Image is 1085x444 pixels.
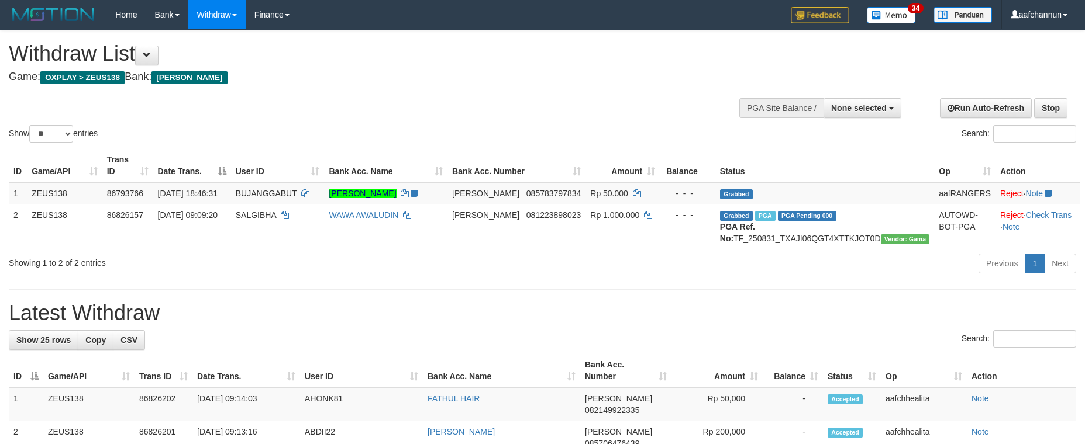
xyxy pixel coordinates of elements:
[113,330,145,350] a: CSV
[1000,210,1024,220] a: Reject
[1026,210,1072,220] a: Check Trans
[40,71,125,84] span: OXPLAY > ZEUS138
[452,189,519,198] span: [PERSON_NAME]
[585,427,652,436] span: [PERSON_NAME]
[791,7,849,23] img: Feedback.jpg
[9,182,27,204] td: 1
[585,405,639,415] span: Copy 082149922335 to clipboard
[428,427,495,436] a: [PERSON_NAME]
[934,7,992,23] img: panduan.png
[962,330,1076,348] label: Search:
[962,125,1076,143] label: Search:
[996,204,1080,249] td: · ·
[867,7,916,23] img: Button%20Memo.svg
[831,103,887,113] span: None selected
[236,210,276,220] span: SALGIBHA
[447,149,585,182] th: Bank Acc. Number: activate to sort column ascending
[102,149,153,182] th: Trans ID: activate to sort column ascending
[715,149,934,182] th: Status
[135,354,192,387] th: Trans ID: activate to sort column ascending
[585,394,652,403] span: [PERSON_NAME]
[16,335,71,345] span: Show 25 rows
[720,222,755,243] b: PGA Ref. No:
[329,189,396,198] a: [PERSON_NAME]
[9,42,712,65] h1: Withdraw List
[1000,189,1024,198] a: Reject
[1034,98,1067,118] a: Stop
[972,427,989,436] a: Note
[996,182,1080,204] td: ·
[107,189,143,198] span: 86793766
[85,335,106,345] span: Copy
[720,211,753,221] span: Grabbed
[671,387,763,421] td: Rp 50,000
[43,387,135,421] td: ZEUS138
[881,234,930,244] span: Vendor URL: https://trx31.1velocity.biz
[9,204,27,249] td: 2
[231,149,325,182] th: User ID: activate to sort column ascending
[192,354,300,387] th: Date Trans.: activate to sort column ascending
[763,354,823,387] th: Balance: activate to sort column ascending
[828,394,863,404] span: Accepted
[300,387,423,421] td: AHONK81
[9,330,78,350] a: Show 25 rows
[824,98,901,118] button: None selected
[9,71,712,83] h4: Game: Bank:
[27,204,102,249] td: ZEUS138
[934,182,996,204] td: aafRANGERS
[9,252,443,269] div: Showing 1 to 2 of 2 entries
[452,210,519,220] span: [PERSON_NAME]
[590,189,628,198] span: Rp 50.000
[428,394,480,403] a: FATHUL HAIR
[934,204,996,249] td: AUTOWD-BOT-PGA
[526,189,581,198] span: Copy 085783797834 to clipboard
[151,71,227,84] span: [PERSON_NAME]
[9,387,43,421] td: 1
[324,149,447,182] th: Bank Acc. Name: activate to sort column ascending
[660,149,715,182] th: Balance
[27,149,102,182] th: Game/API: activate to sort column ascending
[908,3,924,13] span: 34
[153,149,231,182] th: Date Trans.: activate to sort column descending
[763,387,823,421] td: -
[329,210,398,220] a: WAWA AWALUDIN
[43,354,135,387] th: Game/API: activate to sort column ascending
[720,189,753,199] span: Grabbed
[671,354,763,387] th: Amount: activate to sort column ascending
[9,149,27,182] th: ID
[236,189,297,198] span: BUJANGGABUT
[135,387,192,421] td: 86826202
[9,354,43,387] th: ID: activate to sort column descending
[1044,254,1076,273] a: Next
[739,98,824,118] div: PGA Site Balance /
[192,387,300,421] td: [DATE] 09:14:03
[580,354,671,387] th: Bank Acc. Number: activate to sort column ascending
[158,189,218,198] span: [DATE] 18:46:31
[823,354,881,387] th: Status: activate to sort column ascending
[755,211,776,221] span: Marked by aafRornrotha
[27,182,102,204] td: ZEUS138
[1026,189,1043,198] a: Note
[590,210,639,220] span: Rp 1.000.000
[881,354,967,387] th: Op: activate to sort column ascending
[158,210,218,220] span: [DATE] 09:09:20
[29,125,73,143] select: Showentries
[423,354,580,387] th: Bank Acc. Name: activate to sort column ascending
[1025,254,1045,273] a: 1
[881,387,967,421] td: aafchhealita
[585,149,660,182] th: Amount: activate to sort column ascending
[778,211,836,221] span: PGA Pending
[120,335,137,345] span: CSV
[300,354,423,387] th: User ID: activate to sort column ascending
[993,125,1076,143] input: Search:
[934,149,996,182] th: Op: activate to sort column ascending
[664,209,711,221] div: - - -
[979,254,1025,273] a: Previous
[107,210,143,220] span: 86826157
[993,330,1076,348] input: Search:
[940,98,1032,118] a: Run Auto-Refresh
[828,428,863,438] span: Accepted
[9,301,1076,325] h1: Latest Withdraw
[715,204,934,249] td: TF_250831_TXAJI06QGT4XTTKJOT0D
[664,188,711,199] div: - - -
